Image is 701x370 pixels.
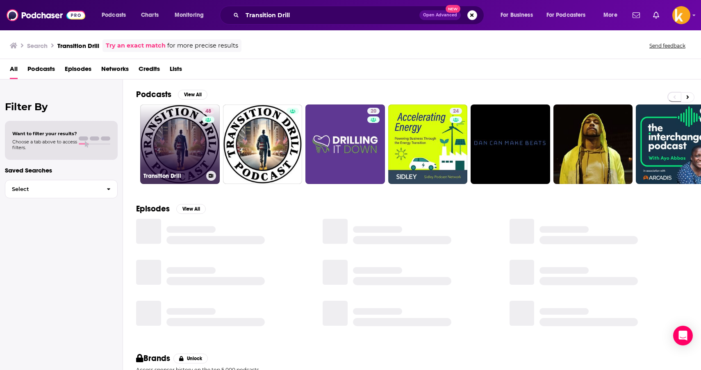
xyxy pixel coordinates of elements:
[367,108,380,114] a: 20
[170,62,182,79] a: Lists
[65,62,91,79] a: Episodes
[672,6,690,24] button: Show profile menu
[371,107,376,116] span: 20
[546,9,586,21] span: For Podcasters
[96,9,137,22] button: open menu
[453,107,459,116] span: 24
[5,186,100,192] span: Select
[176,204,206,214] button: View All
[27,42,48,50] h3: Search
[501,9,533,21] span: For Business
[141,9,159,21] span: Charts
[136,89,207,100] a: PodcastsView All
[7,7,85,23] img: Podchaser - Follow, Share and Rate Podcasts
[450,108,462,114] a: 24
[650,8,662,22] a: Show notifications dropdown
[136,204,170,214] h2: Episodes
[136,204,206,214] a: EpisodesView All
[101,62,129,79] a: Networks
[5,101,118,113] h2: Filter By
[175,9,204,21] span: Monitoring
[169,9,214,22] button: open menu
[388,104,468,184] a: 24
[672,6,690,24] img: User Profile
[672,6,690,24] span: Logged in as sshawan
[5,180,118,198] button: Select
[173,354,208,363] button: Unlock
[647,42,688,49] button: Send feedback
[57,42,99,50] h3: Transition Drill
[495,9,543,22] button: open menu
[139,62,160,79] a: Credits
[242,9,419,22] input: Search podcasts, credits, & more...
[10,62,18,79] a: All
[541,9,598,22] button: open menu
[603,9,617,21] span: More
[598,9,628,22] button: open menu
[136,89,171,100] h2: Podcasts
[27,62,55,79] a: Podcasts
[423,13,457,17] span: Open Advanced
[228,6,492,25] div: Search podcasts, credits, & more...
[102,9,126,21] span: Podcasts
[446,5,460,13] span: New
[205,107,211,116] span: 48
[136,353,170,363] h2: Brands
[106,41,166,50] a: Try an exact match
[178,90,207,100] button: View All
[305,104,385,184] a: 20
[5,166,118,174] p: Saved Searches
[167,41,238,50] span: for more precise results
[12,139,77,150] span: Choose a tab above to access filters.
[673,326,693,345] div: Open Intercom Messenger
[419,10,461,20] button: Open AdvancedNew
[12,131,77,136] span: Want to filter your results?
[136,9,164,22] a: Charts
[140,104,220,184] a: 48Transition Drill
[202,108,214,114] a: 48
[629,8,643,22] a: Show notifications dropdown
[143,173,203,179] h3: Transition Drill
